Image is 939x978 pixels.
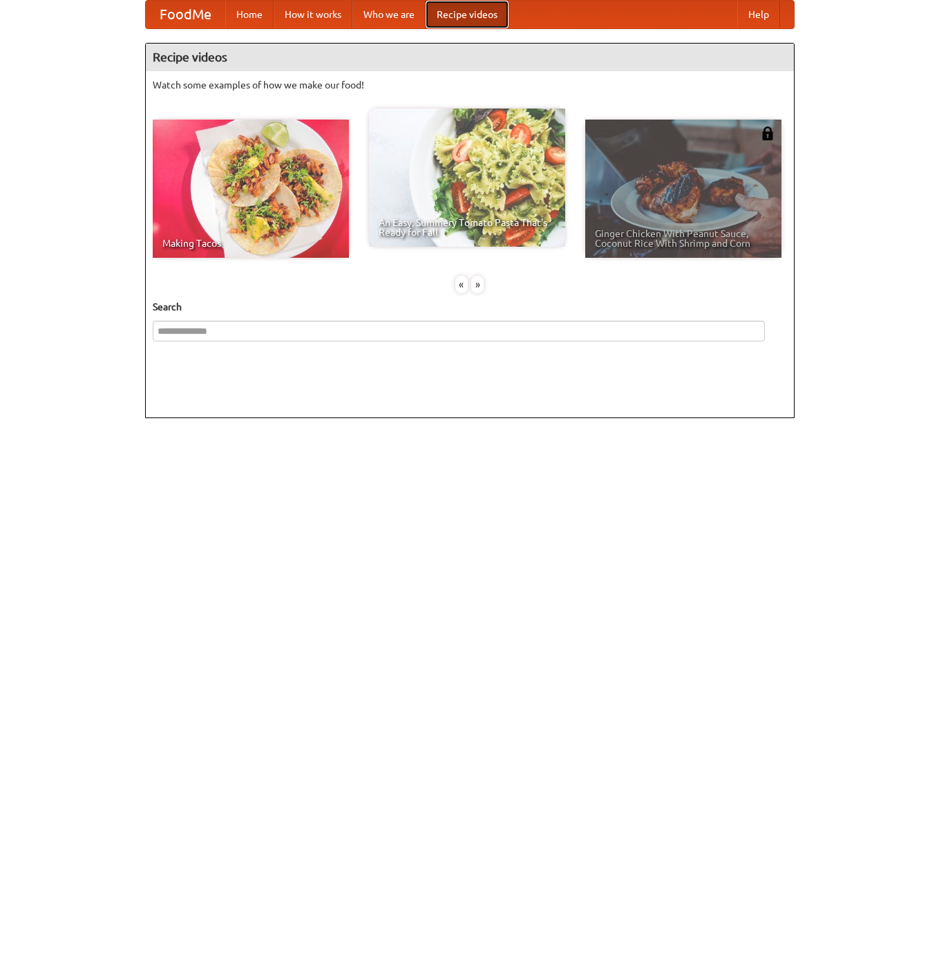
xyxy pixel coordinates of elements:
a: An Easy, Summery Tomato Pasta That's Ready for Fall [369,109,565,247]
h4: Recipe videos [146,44,794,71]
a: Recipe videos [426,1,509,28]
a: Who we are [352,1,426,28]
span: An Easy, Summery Tomato Pasta That's Ready for Fall [379,218,556,237]
a: Home [225,1,274,28]
div: » [471,276,484,293]
a: How it works [274,1,352,28]
img: 483408.png [761,126,775,140]
a: Help [737,1,780,28]
p: Watch some examples of how we make our food! [153,78,787,92]
a: Making Tacos [153,120,349,258]
h5: Search [153,300,787,314]
a: FoodMe [146,1,225,28]
span: Making Tacos [162,238,339,248]
div: « [455,276,468,293]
